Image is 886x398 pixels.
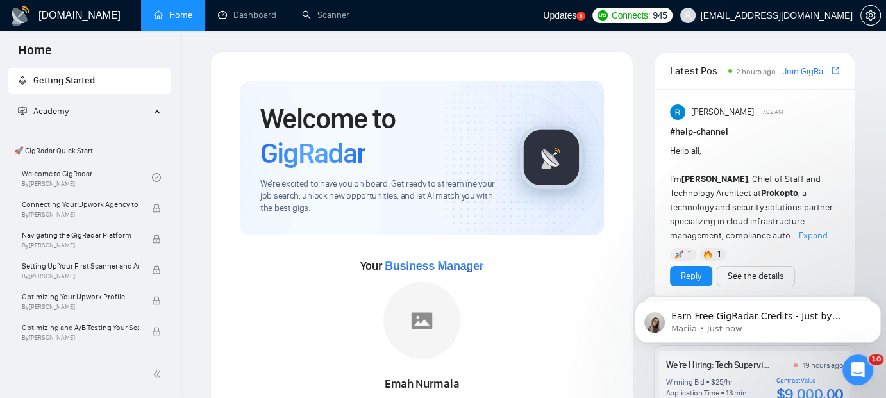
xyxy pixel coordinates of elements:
button: See the details [717,266,795,286]
span: setting [861,10,880,21]
span: 2 hours ago [736,67,776,76]
span: rocket [18,76,27,85]
span: Your [360,259,484,273]
span: lock [152,265,161,274]
span: Optimizing and A/B Testing Your Scanner for Better Results [22,321,139,334]
span: Expand [799,230,828,241]
img: placeholder.png [383,282,460,359]
a: searchScanner [302,10,349,21]
img: logo [10,6,31,26]
span: lock [152,235,161,244]
text: 5 [580,13,583,19]
a: Welcome to GigRadarBy[PERSON_NAME] [22,163,152,192]
a: Join GigRadar Slack Community [783,65,829,79]
strong: Prokopto [761,188,798,199]
span: Updates [543,10,576,21]
span: By [PERSON_NAME] [22,272,139,280]
div: $ [711,377,715,387]
div: Application Time [666,388,719,398]
a: setting [860,10,881,21]
span: lock [152,296,161,305]
h1: Welcome to [260,101,499,170]
div: 13 min [726,388,747,398]
span: We're excited to have you on board. Get ready to streamline your job search, unlock new opportuni... [260,178,499,215]
iframe: Intercom live chat [842,354,873,385]
span: double-left [153,368,165,381]
span: lock [152,204,161,213]
span: By [PERSON_NAME] [22,334,139,342]
div: Contract Value [776,377,844,385]
a: 5 [576,12,585,21]
h1: # help-channel [670,125,839,139]
span: [PERSON_NAME] [691,105,754,119]
span: 10 [869,354,883,365]
span: lock [152,327,161,336]
span: By [PERSON_NAME] [22,303,139,311]
span: 945 [653,8,667,22]
span: Getting Started [33,75,95,86]
button: setting [860,5,881,26]
span: Setting Up Your First Scanner and Auto-Bidder [22,260,139,272]
div: Winning Bid [666,377,705,387]
span: Connects: [612,8,650,22]
img: 🔥 [703,250,712,259]
span: 1 [717,248,721,261]
span: Academy [33,106,69,117]
iframe: Intercom notifications message [630,274,886,363]
span: check-circle [152,173,161,182]
span: GigRadar [260,136,365,170]
a: export [832,65,839,77]
span: Optimizing Your Upwork Profile [22,290,139,303]
a: homeHome [154,10,192,21]
a: dashboardDashboard [218,10,276,21]
span: export [832,65,839,76]
div: 19 hours ago [802,360,843,370]
span: By [PERSON_NAME] [22,211,139,219]
div: Emah Nurmala [301,374,542,395]
span: 1 [688,248,691,261]
span: Home [8,41,62,68]
span: fund-projection-screen [18,106,27,115]
span: Academy [18,106,69,117]
img: upwork-logo.png [598,10,608,21]
img: gigradar-logo.png [519,126,583,190]
a: See the details [728,269,784,283]
div: 25 [715,377,724,387]
span: 🚀 GigRadar Quick Start [9,138,170,163]
span: Business Manager [385,260,483,272]
img: 🚀 [674,250,683,259]
button: Reply [670,266,712,286]
div: /hr [723,377,732,387]
span: 7:02 AM [762,106,783,118]
span: Connecting Your Upwork Agency to GigRadar [22,198,139,211]
img: Rohith Sanam [670,104,685,120]
a: Reply [681,269,701,283]
span: By [PERSON_NAME] [22,242,139,249]
span: user [683,11,692,20]
span: Navigating the GigRadar Platform [22,229,139,242]
li: Getting Started [8,68,171,94]
span: Hello all, I’m , Chief of Staff and Technology Architect at , a technology and security solutions... [670,145,833,241]
strong: [PERSON_NAME] [681,174,748,185]
span: Latest Posts from the GigRadar Community [670,63,724,79]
